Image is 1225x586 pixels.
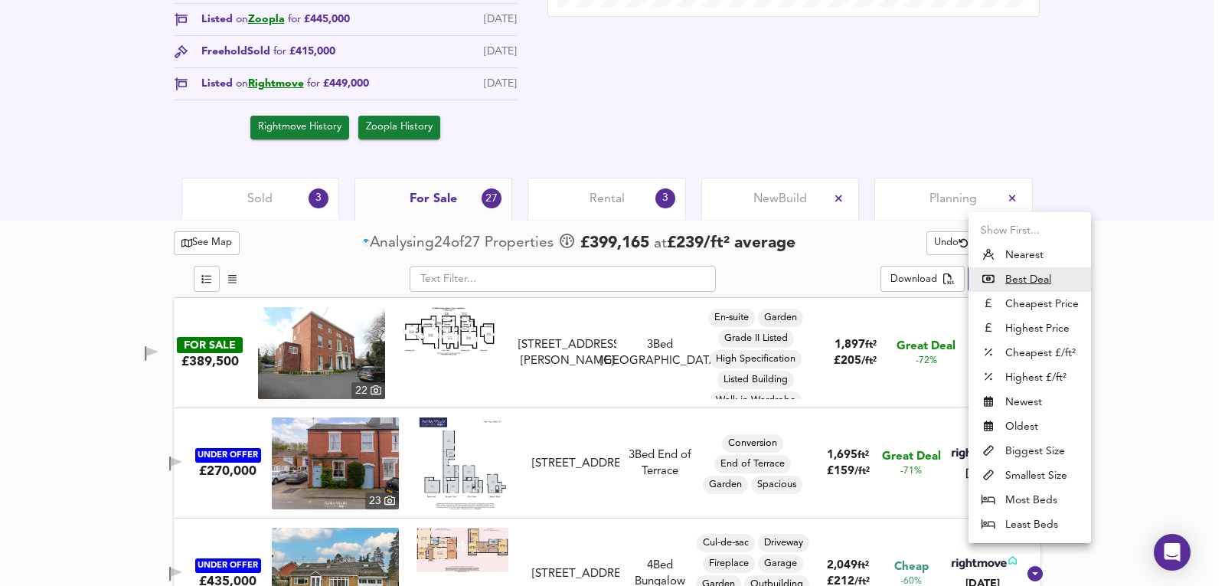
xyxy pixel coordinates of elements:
li: Smallest Size [969,463,1091,488]
u: Best Deal [1005,272,1051,287]
li: Cheapest Price [969,292,1091,316]
li: Newest [969,390,1091,414]
li: Nearest [969,243,1091,267]
li: Most Beds [969,488,1091,512]
li: Oldest [969,414,1091,439]
li: Least Beds [969,512,1091,537]
li: Cheapest £/ft² [969,341,1091,365]
li: Highest £/ft² [969,365,1091,390]
li: Highest Price [969,316,1091,341]
div: Open Intercom Messenger [1154,534,1191,571]
li: Biggest Size [969,439,1091,463]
